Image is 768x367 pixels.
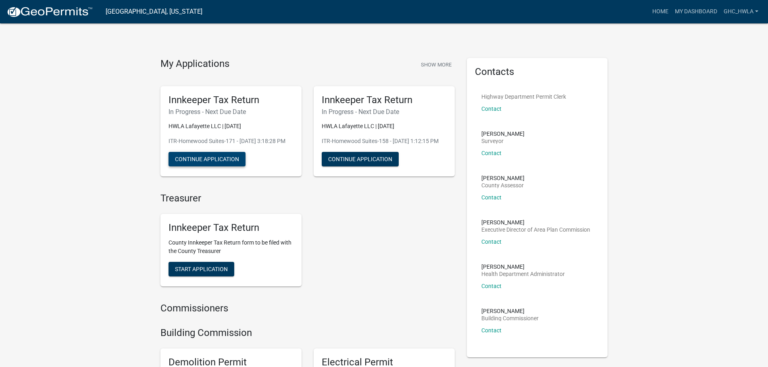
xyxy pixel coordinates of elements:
h4: Building Commission [160,327,455,339]
p: [PERSON_NAME] [481,264,565,270]
button: Show More [418,58,455,71]
p: County Assessor [481,182,524,188]
button: Start Application [169,262,234,276]
a: GHC_HWLA [720,4,762,19]
a: Contact [481,106,502,112]
p: Surveyor [481,138,524,144]
h4: My Applications [160,58,229,70]
h4: Treasurer [160,193,455,204]
h5: Innkeeper Tax Return [322,94,447,106]
p: Highway Department Permit Clerk [481,94,566,100]
p: County Innkeeper Tax Return form to be filed with the County Treasurer [169,238,293,255]
h6: In Progress - Next Due Date [322,108,447,116]
button: Continue Application [322,152,399,166]
a: Contact [481,150,502,156]
h5: Contacts [475,66,600,78]
button: Continue Application [169,152,246,166]
p: Health Department Administrator [481,271,565,277]
h6: In Progress - Next Due Date [169,108,293,116]
h5: Innkeeper Tax Return [169,94,293,106]
p: HWLA Lafayette LLC | [DATE] [322,122,447,131]
p: Building Commissioner [481,315,539,321]
p: [PERSON_NAME] [481,131,524,137]
a: Home [649,4,672,19]
p: [PERSON_NAME] [481,220,590,225]
p: HWLA Lafayette LLC | [DATE] [169,122,293,131]
p: [PERSON_NAME] [481,308,539,314]
h5: Innkeeper Tax Return [169,222,293,234]
p: [PERSON_NAME] [481,175,524,181]
a: [GEOGRAPHIC_DATA], [US_STATE] [106,5,202,19]
h4: Commissioners [160,303,455,314]
a: Contact [481,238,502,245]
a: Contact [481,283,502,289]
span: Start Application [175,266,228,272]
p: ITR-Homewood Suites-158 - [DATE] 1:12:15 PM [322,137,447,145]
p: Executive Director of Area Plan Commission [481,227,590,232]
a: Contact [481,327,502,334]
a: My Dashboard [672,4,720,19]
p: ITR-Homewood Suites-171 - [DATE] 3:18:28 PM [169,137,293,145]
a: Contact [481,194,502,201]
